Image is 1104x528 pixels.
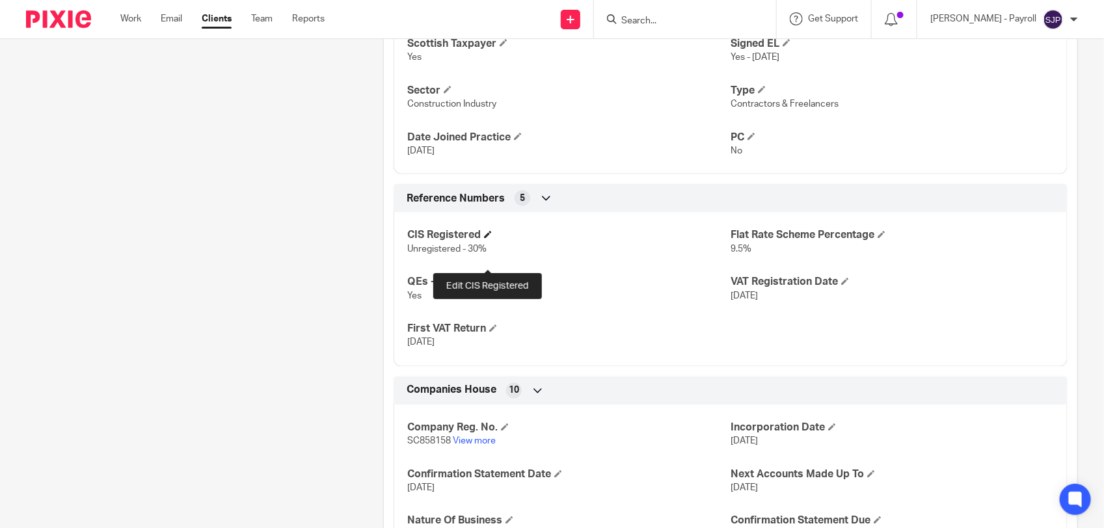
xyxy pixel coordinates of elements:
h4: Nature Of Business [407,514,731,528]
h4: Company Reg. No. [407,421,731,435]
span: 5 [520,192,525,205]
span: Yes [407,292,422,301]
h4: First VAT Return [407,323,731,336]
span: [DATE] [407,146,435,155]
h4: Sector [407,84,731,98]
span: Yes - [DATE] [731,53,779,62]
span: 10 [509,384,519,397]
span: SC858158 [407,437,451,446]
h4: Scottish Taxpayer [407,37,731,51]
h4: PC [731,131,1054,144]
a: Reports [292,12,325,25]
span: [DATE] [407,484,435,493]
span: Reference Numbers [407,192,505,205]
span: Contractors & Freelancers [731,99,839,109]
span: [DATE] [407,338,435,347]
h4: Next Accounts Made Up To [731,468,1054,482]
h4: Confirmation Statement Due [731,514,1054,528]
a: Team [251,12,273,25]
a: Work [120,12,141,25]
h4: Signed EL [731,37,1054,51]
h4: CIS Registered [407,229,731,243]
h4: VAT Registration Date [731,276,1054,289]
h4: Date Joined Practice [407,131,731,144]
span: 9.5% [731,245,751,254]
img: svg%3E [1043,9,1064,30]
span: Construction Industry [407,99,496,109]
span: No [731,146,742,155]
a: Clients [202,12,232,25]
img: Pixie [26,10,91,28]
span: Companies House [407,384,496,397]
span: Unregistered - 30% [407,245,487,254]
span: [DATE] [731,292,758,301]
span: [DATE] [731,437,758,446]
input: Search [620,16,737,27]
a: View more [453,437,496,446]
span: [DATE] [731,484,758,493]
h4: Incorporation Date [731,421,1054,435]
a: Email [161,12,182,25]
h4: QEs - Feb/May/Aug/Nov [407,276,731,289]
h4: Flat Rate Scheme Percentage [731,229,1054,243]
p: [PERSON_NAME] - Payroll [930,12,1036,25]
h4: Type [731,84,1054,98]
span: Get Support [808,14,858,23]
h4: Confirmation Statement Date [407,468,731,482]
span: Yes [407,53,422,62]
